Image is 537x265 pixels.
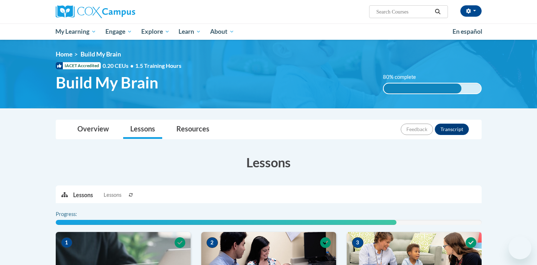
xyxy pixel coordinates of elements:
span: Learn [179,27,201,36]
button: Transcript [435,124,469,135]
span: 1 [61,237,72,248]
span: My Learning [55,27,96,36]
span: Build My Brain [56,73,158,92]
input: Search Courses [376,7,432,16]
button: Account Settings [460,5,482,17]
a: My Learning [51,23,101,40]
span: 1.5 Training Hours [135,62,181,69]
img: Cox Campus [56,5,135,18]
div: Main menu [45,23,492,40]
h3: Lessons [56,153,482,171]
div: 80% complete [384,83,461,93]
span: • [130,62,133,69]
span: 2 [207,237,218,248]
span: 3 [352,237,363,248]
span: Explore [141,27,170,36]
a: En español [448,24,487,39]
a: About [206,23,239,40]
span: En español [453,28,482,35]
span: Engage [105,27,132,36]
span: About [210,27,234,36]
iframe: Button to launch messaging window [509,237,531,259]
p: Lessons [73,191,93,199]
label: Progress: [56,210,97,218]
span: IACET Accredited [56,62,101,69]
span: Lessons [104,191,121,199]
button: Feedback [401,124,433,135]
a: Engage [101,23,137,40]
a: Resources [169,120,217,139]
label: 80% complete [383,73,424,81]
span: 0.20 CEUs [103,62,135,70]
span: Build My Brain [81,50,121,58]
a: Learn [174,23,206,40]
a: Lessons [123,120,162,139]
a: Overview [70,120,116,139]
a: Explore [137,23,174,40]
a: Home [56,50,72,58]
button: Search [432,7,443,16]
a: Cox Campus [56,5,191,18]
